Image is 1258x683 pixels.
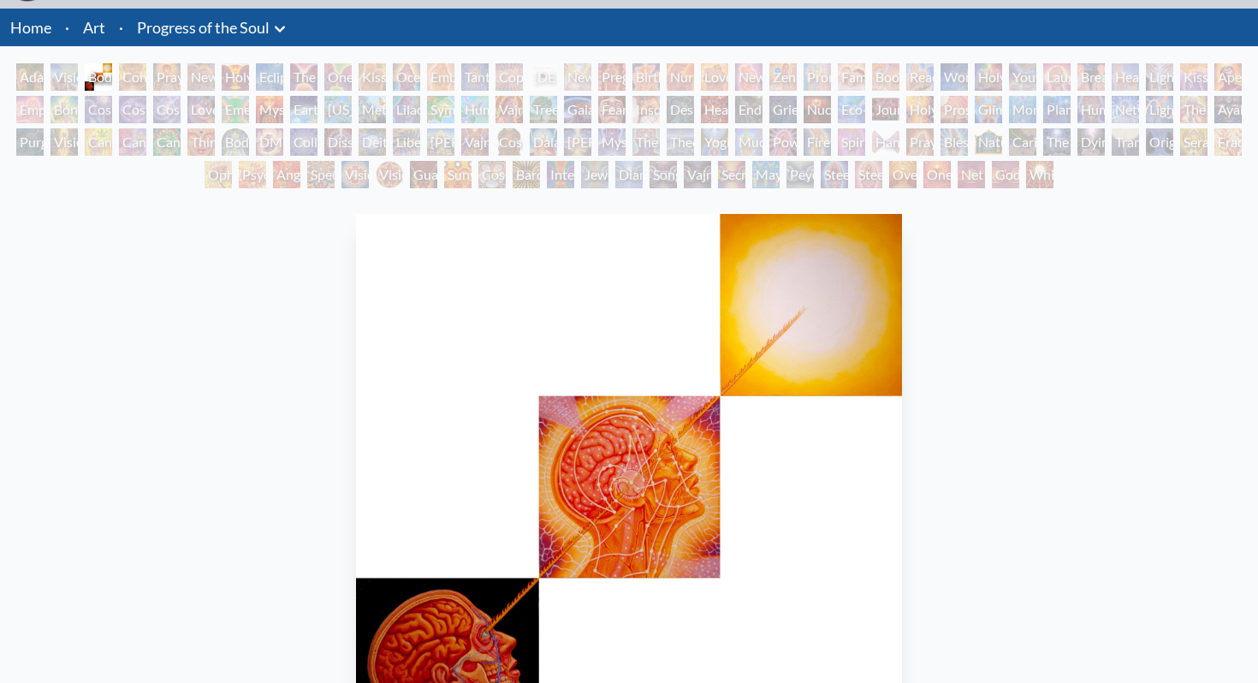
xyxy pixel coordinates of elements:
[684,161,711,188] div: Vajra Being
[1180,96,1208,123] div: The Shulgins and their Alchemical Angels
[10,18,51,37] a: Home
[769,63,797,91] div: Zena Lotus
[290,63,317,91] div: The Kiss
[393,63,420,91] div: Ocean of Love Bliss
[650,161,677,188] div: Song of Vajra Being
[153,63,181,91] div: Praying
[222,96,249,123] div: Emerald Grail
[1009,128,1036,156] div: Caring
[137,15,270,39] a: Progress of the Soul
[804,96,831,123] div: Nuclear Crucifixion
[273,161,300,188] div: Angel Skin
[906,128,934,156] div: Praying Hands
[564,63,591,91] div: Newborn
[786,161,814,188] div: Peyote Being
[804,128,831,156] div: Firewalking
[205,161,232,188] div: Ophanic Eyelash
[752,161,780,188] div: Mayan Being
[461,128,489,156] div: Vajra Guru
[85,63,112,91] div: Body, Mind, Spirit
[564,96,591,123] div: Gaia
[495,63,523,91] div: Copulating
[256,128,283,156] div: DMT - The Spirit Molecule
[1112,96,1139,123] div: Networks
[222,128,249,156] div: Body/Mind as a Vibratory Field of Energy
[1009,96,1036,123] div: Monochord
[889,161,917,188] div: Oversoul
[975,128,1002,156] div: Nature of Mind
[495,128,523,156] div: Cosmic [DEMOGRAPHIC_DATA]
[838,96,865,123] div: Eco-Atlas
[667,128,694,156] div: Theologue
[701,63,728,91] div: Love Circuit
[461,96,489,123] div: Humming Bird
[461,63,489,91] div: Tantra
[1214,128,1242,156] div: Fractal Eyes
[119,96,146,123] div: Cosmic Artist
[735,128,763,156] div: Mudra
[581,161,608,188] div: Jewel Being
[153,128,181,156] div: Cannabacchus
[119,128,146,156] div: Cannabis Sutra
[1146,96,1173,123] div: Lightworker
[701,96,728,123] div: Headache
[530,96,557,123] div: Tree & Person
[324,128,352,156] div: Dissectional Art for Tool's Lateralus CD
[547,161,574,188] div: Interbeing
[85,128,112,156] div: Cannabis Mudra
[410,161,437,188] div: Guardian of Infinite Vision
[855,161,882,188] div: Steeplehead 2
[1180,63,1208,91] div: Kiss of the [MEDICAL_DATA]
[119,63,146,91] div: Contemplation
[1180,128,1208,156] div: Seraphic Transport Docking on the Third Eye
[1043,96,1071,123] div: Planetary Prayers
[667,96,694,123] div: Despair
[632,128,660,156] div: The Seer
[359,96,386,123] div: Metamorphosis
[530,128,557,156] div: Dalai Lama
[359,128,386,156] div: Deities & Demons Drinking from the Milky Pool
[975,96,1002,123] div: Glimpsing the Empyrean
[376,161,403,188] div: Vision Crystal Tondo
[444,161,472,188] div: Sunyata
[958,161,985,188] div: Net of Being
[239,161,266,188] div: Psychomicrograph of a Fractal Paisley Cherub Feather Tip
[975,63,1002,91] div: Holy Family
[923,161,951,188] div: One
[906,63,934,91] div: Reading
[1146,128,1173,156] div: Original Face
[427,96,454,123] div: Symbiosis: Gall Wasp & Oak Tree
[735,63,763,91] div: New Family
[324,96,352,123] div: [US_STATE] Song
[324,63,352,91] div: One Taste
[187,96,215,123] div: Love is a Cosmic Force
[427,63,454,91] div: Embracing
[906,96,934,123] div: Holy Fire
[941,96,968,123] div: Prostration
[83,15,105,39] a: Art
[735,96,763,123] div: Endarkenment
[256,96,283,123] div: Mysteriosa 2
[16,63,44,91] div: Adam & Eve
[701,128,728,156] div: Yogi & the Möbius Sphere
[632,96,660,123] div: Insomnia
[341,161,369,188] div: Vision Crystal
[1043,63,1071,91] div: Laughing Man
[16,96,44,123] div: Empowerment
[85,96,112,123] div: Cosmic Creativity
[1009,63,1036,91] div: Young & Old
[1112,63,1139,91] div: Healing
[804,63,831,91] div: Promise
[1214,96,1242,123] div: Ayahuasca Visitation
[187,63,215,91] div: New Man New Woman
[1077,96,1105,123] div: Human Geometry
[718,161,745,188] div: Secret Writing Being
[495,96,523,123] div: Vajra Horse
[50,63,78,91] div: Visionary Origin of Language
[598,63,626,91] div: Pregnancy
[872,96,899,123] div: Journey of the Wounded Healer
[615,161,643,188] div: Diamond Being
[393,128,420,156] div: Liberation Through Seeing
[427,128,454,156] div: [PERSON_NAME]
[769,128,797,156] div: Power to the Peaceful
